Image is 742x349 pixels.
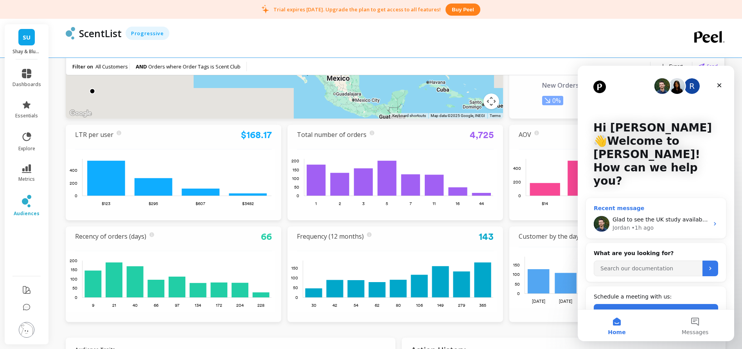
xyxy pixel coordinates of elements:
[273,6,441,13] p: Trial expires [DATE]. Upgrade the plan to get access to all features!
[72,63,93,70] p: Filter on
[483,94,499,109] button: Map camera controls
[261,231,272,242] a: 66
[66,27,75,40] img: header icon
[35,158,52,166] div: Jordan
[392,113,426,119] button: Keyboard shortcuts
[104,264,131,269] span: Messages
[16,238,140,254] button: Find a time
[13,81,41,88] span: dashboards
[297,130,367,139] a: Total number of orders
[470,129,494,140] a: 4,725
[95,63,128,70] span: All Customers
[519,130,531,139] a: AOV
[16,195,125,210] input: Search our documentation
[699,63,718,70] button: Send
[542,96,563,105] p: 0%
[16,227,140,235] div: Schedule a meeting with us:
[126,27,169,40] div: Progressive
[18,146,35,152] span: explore
[79,27,122,40] p: ScentList
[19,322,34,338] img: profile picture
[241,129,272,140] a: $168.17
[125,195,140,210] button: Submit
[68,108,93,119] img: Google
[18,176,35,182] span: metrics
[15,113,38,119] span: essentials
[75,232,146,241] a: Recency of orders (days)
[519,232,600,241] a: Customer by the day (week)
[578,66,734,341] iframe: Intercom live chat
[297,232,364,241] a: Frequency (12 months)
[431,113,485,118] span: Map data ©2025 Google, INEGI
[68,108,93,119] a: Open this area in Google Maps (opens a new window)
[136,63,148,70] strong: AND
[23,33,31,42] span: SU
[135,13,149,27] div: Close
[16,183,140,192] h2: What are you looking for?
[490,113,501,118] a: Terms (opens in new tab)
[707,63,718,70] span: Send
[657,61,686,72] button: Export
[13,49,41,55] p: Shay & Blue USA
[479,231,494,242] a: 143
[75,130,113,139] a: LTR per user
[148,63,241,70] span: Orders where Order Tags is Scent Club
[30,264,48,269] span: Home
[14,210,40,217] span: audiences
[35,151,309,157] span: Glad to see the UK study available in your US account now. Thanks for the recording - taking a look.
[78,244,156,275] button: Messages
[446,4,480,16] button: Buy peel
[542,82,605,89] p: New Orders Created
[54,158,76,166] div: • 1h ago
